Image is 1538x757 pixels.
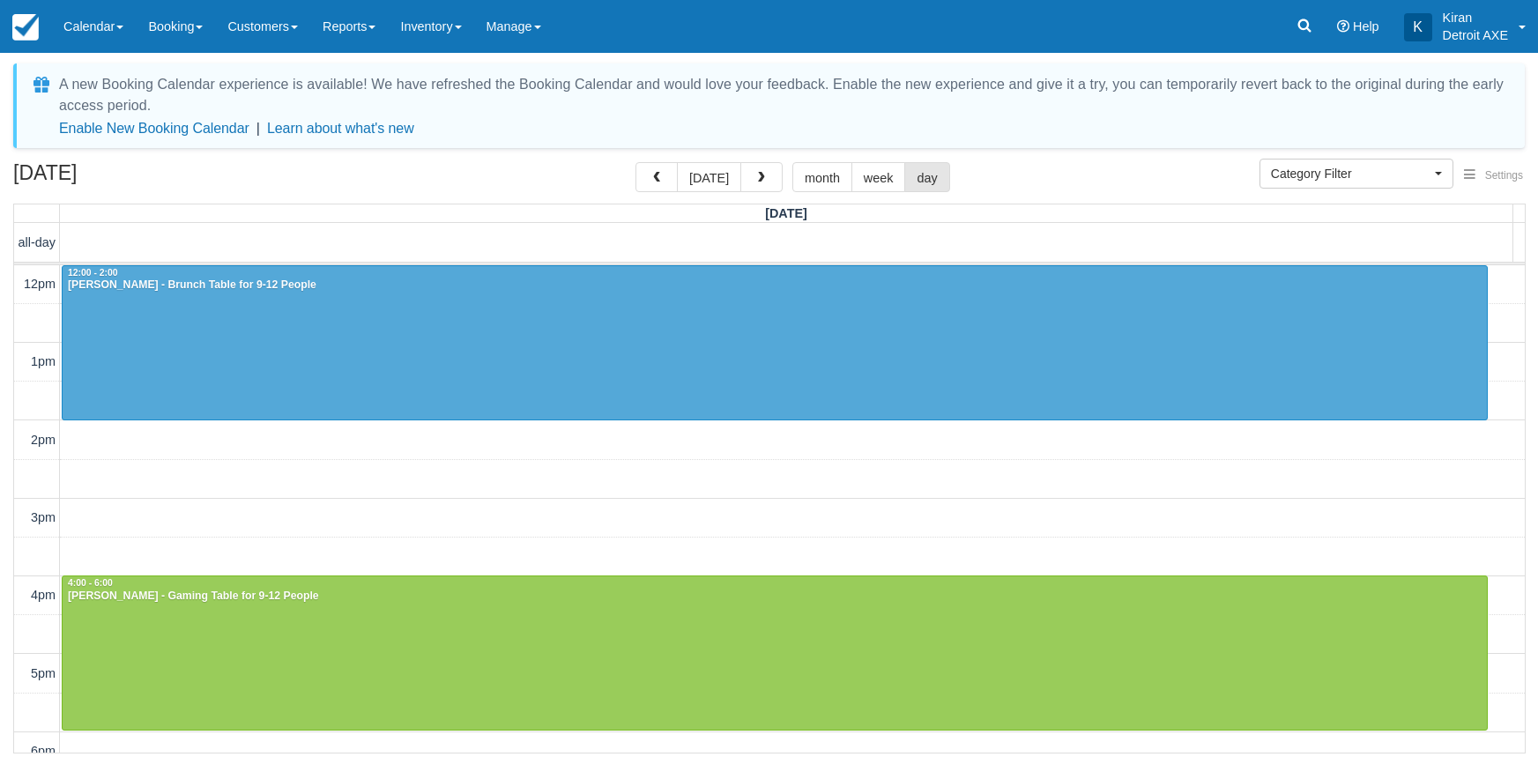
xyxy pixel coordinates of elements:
[67,590,1482,604] div: [PERSON_NAME] - Gaming Table for 9-12 People
[31,666,56,680] span: 5pm
[24,277,56,291] span: 12pm
[677,162,741,192] button: [DATE]
[67,278,1482,293] div: [PERSON_NAME] - Brunch Table for 9-12 People
[1337,20,1349,33] i: Help
[19,235,56,249] span: all-day
[59,120,249,137] button: Enable New Booking Calendar
[12,14,39,41] img: checkfront-main-nav-mini-logo.png
[31,510,56,524] span: 3pm
[1485,169,1523,182] span: Settings
[1453,163,1534,189] button: Settings
[1259,159,1453,189] button: Category Filter
[792,162,852,192] button: month
[904,162,949,192] button: day
[59,74,1504,116] div: A new Booking Calendar experience is available! We have refreshed the Booking Calendar and would ...
[851,162,906,192] button: week
[13,162,236,195] h2: [DATE]
[31,588,56,602] span: 4pm
[62,575,1488,731] a: 4:00 - 6:00[PERSON_NAME] - Gaming Table for 9-12 People
[1443,9,1508,26] p: Kiran
[267,121,414,136] a: Learn about what's new
[31,354,56,368] span: 1pm
[31,433,56,447] span: 2pm
[68,578,113,588] span: 4:00 - 6:00
[68,268,118,278] span: 12:00 - 2:00
[1443,26,1508,44] p: Detroit AXE
[62,265,1488,420] a: 12:00 - 2:00[PERSON_NAME] - Brunch Table for 9-12 People
[765,206,807,220] span: [DATE]
[1271,165,1430,182] span: Category Filter
[256,121,260,136] span: |
[1404,13,1432,41] div: K
[1353,19,1379,33] span: Help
